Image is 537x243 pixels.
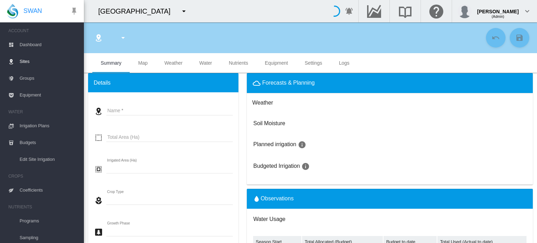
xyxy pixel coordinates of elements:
[345,7,353,15] md-icon: icon-bell-ring
[253,120,285,126] h3: Click to go to irrigation
[366,7,382,15] md-icon: Go to the Data Hub
[296,142,306,148] span: Days we are going to water
[20,213,78,229] span: Programs
[253,162,526,171] h3: Budgeted Irrigation
[265,60,288,66] span: Equipment
[397,7,414,15] md-icon: Search the knowledge base
[298,141,306,149] md-icon: icon-information
[477,5,519,12] div: [PERSON_NAME]
[458,4,472,18] img: profile.jpg
[515,34,524,42] md-icon: icon-content-save
[20,134,78,151] span: Budgets
[94,34,103,42] md-icon: icon-map-marker-radius
[94,79,110,87] span: Details
[428,7,445,15] md-icon: Click here for help
[164,60,182,66] span: Weather
[342,4,356,18] button: icon-bell-ring
[92,31,106,45] button: Click to go to list of Sites
[8,25,78,36] span: ACCOUNT
[20,87,78,103] span: Equipment
[523,7,531,15] md-icon: icon-chevron-down
[252,195,261,203] md-icon: icon-water
[252,79,261,87] md-icon: icon-weather-cloudy
[7,4,18,19] img: SWAN-Landscape-Logo-Colour-drop.png
[20,182,78,199] span: Coefficients
[180,7,188,15] md-icon: icon-menu-down
[94,107,103,115] md-icon: icon-map-marker-radius
[70,7,78,15] md-icon: icon-pin
[116,31,130,45] button: icon-menu-down
[20,117,78,134] span: Irrigation Plans
[486,28,506,48] button: Cancel Changes
[20,151,78,168] span: Edit Site Irrigation
[253,215,491,223] h3: Water Usage
[8,106,78,117] span: WATER
[305,60,322,66] span: Settings
[98,6,177,16] div: [GEOGRAPHIC_DATA]
[101,60,121,66] span: Summary
[301,162,310,171] md-icon: icon-information
[252,195,294,203] button: icon-waterObservations
[20,70,78,87] span: Groups
[262,80,315,86] span: Forecasts & Planning
[492,34,500,42] md-icon: icon-undo
[300,163,310,169] span: Days we are going to water
[94,165,103,173] md-icon: icon-select-all
[8,201,78,213] span: NUTRIENTS
[20,36,78,53] span: Dashboard
[8,171,78,182] span: CROPS
[20,53,78,70] span: Sites
[94,134,103,142] md-icon: icon-select
[492,15,504,19] span: (Admin)
[252,99,273,107] h3: Weather
[94,228,103,236] md-icon: icon-pine-tree-box
[510,28,529,48] button: Save Changes
[253,141,526,149] h3: Planned irrigation
[339,60,349,66] span: Logs
[119,34,127,42] md-icon: icon-menu-down
[23,7,42,15] span: SWAN
[229,60,248,66] span: Nutrients
[199,60,212,66] span: Water
[177,4,191,18] button: icon-menu-down
[138,60,148,66] span: Map
[94,196,103,205] md-icon: icon-flower
[252,195,294,201] span: Observations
